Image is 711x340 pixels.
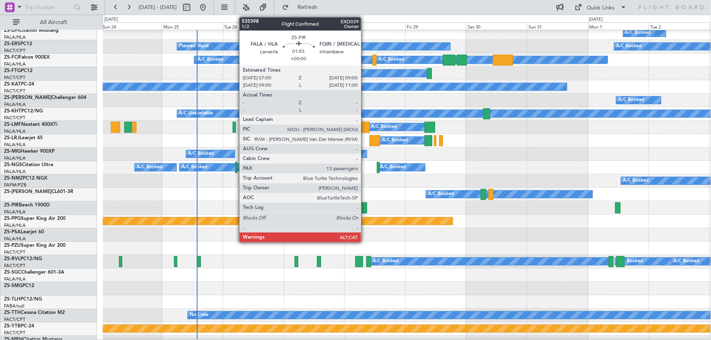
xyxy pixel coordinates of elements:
[4,68,33,73] a: ZS-FTGPC12
[262,121,288,133] div: A/C Booked
[4,109,21,114] span: ZS-KHT
[278,1,327,14] button: Refresh
[4,155,26,161] a: FALA/HLA
[4,324,34,329] a: ZS-YTBPC-24
[344,22,405,30] div: Thu 28
[4,316,25,322] a: FACT/CPT
[4,310,65,315] a: ZS-TTHCessna Citation M2
[616,40,642,53] div: A/C Booked
[4,243,21,248] span: ZS-PZU
[4,55,19,60] span: ZS-FCI
[4,88,25,94] a: FACT/CPT
[4,263,25,269] a: FACT/CPT
[4,236,26,242] a: FALA/HLA
[4,297,42,302] a: ZS-TLHPC12/NG
[4,176,47,181] a: ZS-NMZPC12 NGX
[4,270,64,275] a: ZS-SGCChallenger 601-3A
[623,175,649,187] div: A/C Booked
[25,1,72,13] input: Trip Number
[428,188,454,200] div: A/C Booked
[9,16,88,29] button: All Aircraft
[104,16,118,23] div: [DATE]
[4,243,66,248] a: ZS-PZUSuper King Air 200
[588,22,649,30] div: Mon 1
[4,303,24,309] a: FABA/null
[4,28,19,33] span: ZS-DFI
[4,283,34,288] a: ZS-SMGPC12
[223,22,284,30] div: Tue 26
[4,122,21,127] span: ZS-LMF
[4,310,21,315] span: ZS-TTH
[101,22,162,30] div: Sun 24
[311,148,337,160] div: A/C Booked
[188,148,214,160] div: A/C Booked
[4,42,20,46] span: ZS-ERS
[4,95,86,100] a: ZS-[PERSON_NAME]Challenger 604
[373,255,399,268] div: A/C Booked
[4,149,21,154] span: ZS-MIG
[617,255,643,268] div: A/C Booked
[198,54,223,66] div: A/C Booked
[379,54,404,66] div: A/C Booked
[527,22,588,30] div: Sun 31
[589,16,603,23] div: [DATE]
[4,216,21,221] span: ZS-PPG
[4,115,25,121] a: FACT/CPT
[4,149,55,154] a: ZS-MIGHawker 900XP
[4,230,21,235] span: ZS-PSA
[4,28,59,33] a: ZS-DFICitation Mustang
[4,189,51,194] span: ZS-[PERSON_NAME]
[4,249,25,255] a: FACT/CPT
[405,22,466,30] div: Fri 29
[179,40,209,53] div: Planned Maint
[674,255,700,268] div: A/C Booked
[4,182,26,188] a: FAPM/PZB
[4,95,51,100] span: ZS-[PERSON_NAME]
[4,222,26,228] a: FALA/HLA
[372,121,397,133] div: A/C Booked
[619,94,644,106] div: A/C Booked
[4,276,26,282] a: FALA/HLA
[182,161,207,173] div: A/C Booked
[4,55,50,60] a: ZS-FCIFalcon 900EX
[291,4,325,10] span: Refresh
[587,4,615,12] div: Quick Links
[4,216,66,221] a: ZS-PPGSuper King Air 200
[4,283,22,288] span: ZS-SMG
[4,270,21,275] span: ZS-SGC
[4,176,23,181] span: ZS-NMZ
[4,82,21,87] span: ZS-KAT
[139,4,177,11] span: [DATE] - [DATE]
[4,203,50,208] a: ZS-PIRBeech 1900D
[4,122,57,127] a: ZS-LMFNextant 400XTi
[4,169,26,175] a: FALA/HLA
[4,203,19,208] span: ZS-PIR
[4,128,26,134] a: FALA/HLA
[4,82,34,87] a: ZS-KATPC-24
[382,134,408,147] div: A/C Booked
[4,330,25,336] a: FACT/CPT
[4,101,26,107] a: FALA/HLA
[162,22,222,30] div: Mon 25
[4,68,21,73] span: ZS-FTG
[137,161,163,173] div: A/C Booked
[190,309,209,321] div: No Crew
[284,22,344,30] div: Wed 27
[4,136,43,140] a: ZS-LRJLearjet 45
[4,48,25,54] a: FACT/CPT
[303,107,329,120] div: A/C Booked
[4,257,42,261] a: ZS-RVLPC12/NG
[4,189,73,194] a: ZS-[PERSON_NAME]CL601-3R
[380,161,406,173] div: A/C Booked
[4,42,32,46] a: ZS-ERSPC12
[4,297,20,302] span: ZS-TLH
[4,34,26,40] a: FALA/HLA
[21,20,86,25] span: All Aircraft
[4,75,25,81] a: FACT/CPT
[4,257,20,261] span: ZS-RVL
[179,107,213,120] div: A/C Unavailable
[649,22,709,30] div: Tue 2
[308,67,334,79] div: A/C Booked
[4,324,21,329] span: ZS-YTB
[466,22,527,30] div: Sat 30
